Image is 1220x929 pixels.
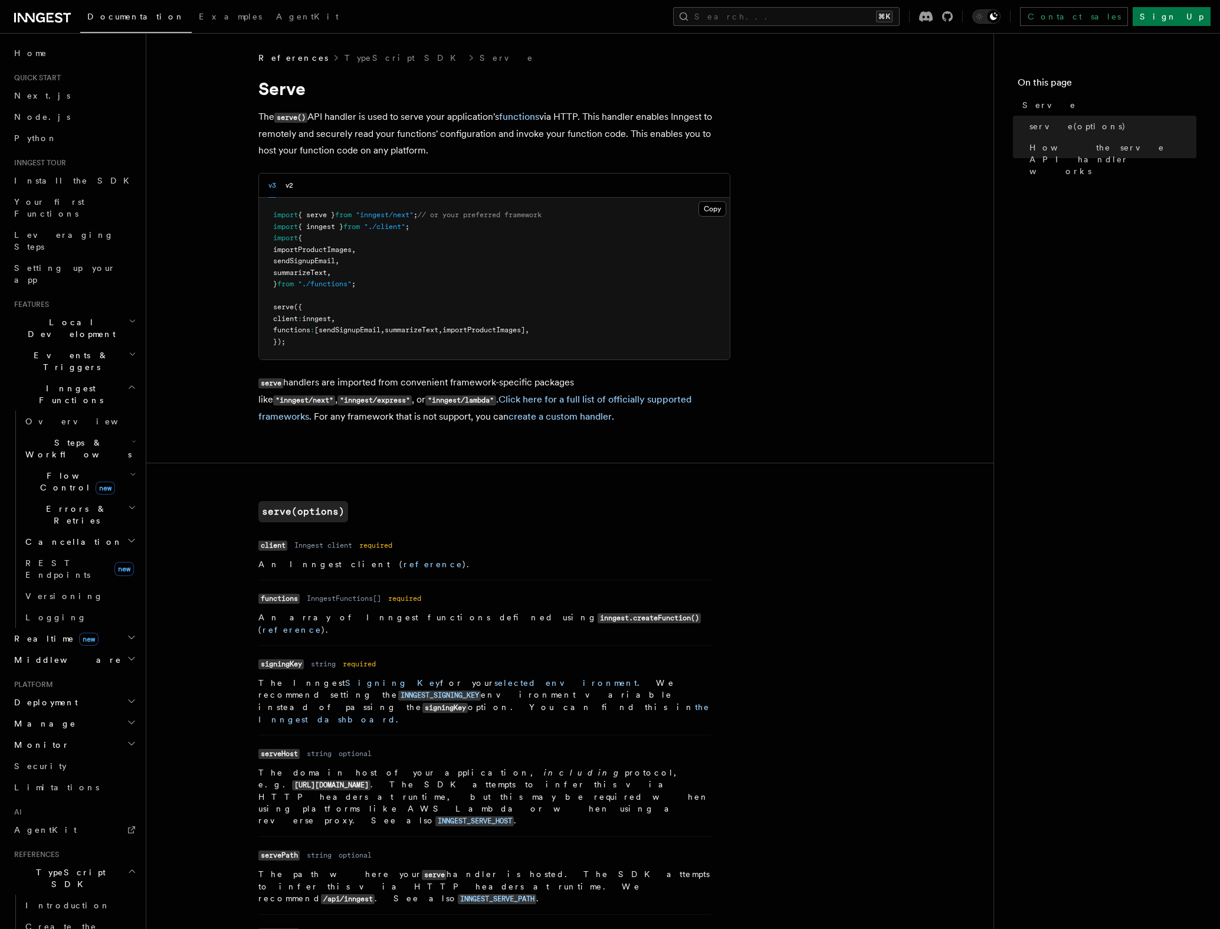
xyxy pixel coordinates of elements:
a: Serve [480,52,534,64]
a: Next.js [9,85,139,106]
a: Introduction [21,895,139,916]
dd: optional [339,749,372,758]
code: client [258,541,287,551]
code: INNGEST_SERVE_HOST [435,816,514,826]
span: Your first Functions [14,197,84,218]
span: serve [273,303,294,311]
button: Search...⌘K [673,7,900,26]
code: serve [422,870,447,880]
span: Events & Triggers [9,349,129,373]
span: Examples [199,12,262,21]
span: summarizeText [273,269,327,277]
a: Install the SDK [9,170,139,191]
span: importProductImages] [442,326,525,334]
span: Install the SDK [14,176,136,185]
span: , [331,315,335,323]
button: Toggle dark mode [972,9,1001,24]
span: functions [273,326,310,334]
span: Introduction [25,901,110,910]
span: : [298,315,302,323]
span: , [381,326,385,334]
span: , [352,246,356,254]
button: Local Development [9,312,139,345]
a: INNGEST_SERVE_PATH [458,894,536,903]
a: Node.js [9,106,139,127]
span: Middleware [9,654,122,666]
span: new [96,482,115,495]
p: The API handler is used to serve your application's via HTTP. This handler enables Inngest to rem... [258,109,730,159]
span: ; [414,211,418,219]
a: TypeScript SDK [345,52,463,64]
span: Quick start [9,73,61,83]
a: Security [9,755,139,777]
a: Your first Functions [9,191,139,224]
span: REST Endpoints [25,558,90,580]
div: Inngest Functions [9,411,139,628]
span: ({ [294,303,302,311]
span: import [273,234,298,242]
h4: On this page [1018,76,1196,94]
code: inngest.createFunction() [598,613,701,623]
em: including [544,768,625,777]
span: Logging [25,613,87,622]
span: from [343,223,360,231]
a: Signing Key [345,678,440,688]
code: serveHost [258,749,300,759]
button: v3 [268,174,276,198]
code: serve [258,378,283,388]
span: serve(options) [1029,120,1126,132]
button: Flow Controlnew [21,465,139,498]
a: serve(options) [258,501,348,522]
span: , [327,269,331,277]
p: An Inngest client ( ). [258,558,711,570]
span: Monitor [9,739,70,751]
code: serve() [274,113,307,123]
a: reference [263,625,322,634]
span: References [9,850,59,859]
button: Cancellation [21,531,139,552]
span: Documentation [87,12,185,21]
code: INNGEST_SIGNING_KEY [398,691,481,701]
dd: required [359,541,392,550]
span: Serve [1022,99,1076,111]
span: new [114,562,134,576]
a: Setting up your app [9,257,139,290]
p: The Inngest for your . We recommend setting the environment variable instead of passing the optio... [258,677,711,725]
span: from [335,211,352,219]
p: The path where your handler is hosted. The SDK attempts to infer this via HTTP headers at runtime... [258,868,711,905]
button: Deployment [9,692,139,713]
a: Limitations [9,777,139,798]
span: sendSignupEmail [273,257,335,265]
a: AgentKit [9,819,139,840]
span: Local Development [9,316,129,340]
span: Inngest tour [9,158,66,168]
span: , [335,257,339,265]
span: TypeScript SDK [9,866,127,890]
span: Errors & Retries [21,503,128,526]
button: Middleware [9,649,139,670]
span: Next.js [14,91,70,100]
span: , [438,326,442,334]
button: Events & Triggers [9,345,139,378]
a: Sign Up [1133,7,1211,26]
span: Setting up your app [14,263,116,284]
button: Realtimenew [9,628,139,649]
p: handlers are imported from convenient framework-specific packages like , , or . . For any framewo... [258,374,730,425]
span: References [258,52,328,64]
span: client [273,315,298,323]
span: Steps & Workflows [21,437,132,460]
span: } [273,280,277,288]
dd: Inngest client [294,541,352,550]
a: Contact sales [1020,7,1128,26]
span: [sendSignupEmail [314,326,381,334]
span: summarizeText [385,326,438,334]
span: Realtime [9,633,99,645]
span: }); [273,338,286,346]
span: Home [14,47,47,59]
span: Overview [25,417,147,426]
span: Security [14,761,67,771]
span: { [298,234,302,242]
a: Home [9,42,139,64]
span: Manage [9,718,76,730]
